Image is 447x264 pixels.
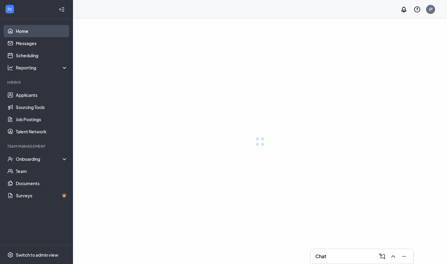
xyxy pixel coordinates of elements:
[7,6,13,12] svg: WorkstreamLogo
[414,6,421,13] svg: QuestionInfo
[7,252,13,258] svg: Settings
[377,252,386,261] button: ComposeMessage
[16,25,68,37] a: Home
[16,113,68,125] a: Job Postings
[388,252,397,261] button: ChevronUp
[16,189,68,202] a: SurveysCrown
[16,101,68,113] a: Sourcing Tools
[16,89,68,101] a: Applicants
[7,80,67,85] div: Hiring
[16,125,68,138] a: Talent Network
[7,156,13,162] svg: UserCheck
[7,144,67,149] div: Team Management
[16,49,68,62] a: Scheduling
[390,253,397,260] svg: ChevronUp
[400,253,408,260] svg: Minimize
[16,65,68,71] div: Reporting
[315,253,326,260] h3: Chat
[59,6,65,12] svg: Collapse
[379,253,386,260] svg: ComposeMessage
[16,252,58,258] div: Switch to admin view
[16,37,68,49] a: Messages
[16,156,68,162] div: Onboarding
[16,165,68,177] a: Team
[16,177,68,189] a: Documents
[399,252,408,261] button: Minimize
[400,6,407,13] svg: Notifications
[7,65,13,71] svg: Analysis
[429,7,433,12] div: JP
